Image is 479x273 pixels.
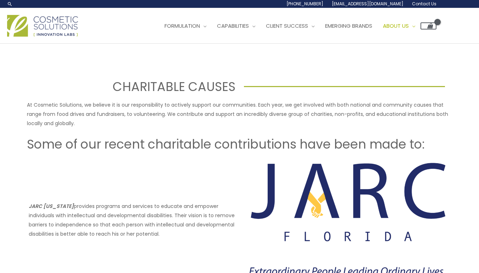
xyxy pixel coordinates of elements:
[27,136,452,152] h2: Some of our recent charitable contributions have been made to:
[159,15,212,37] a: Formulation
[325,22,372,30] span: Emerging Brands
[420,22,436,30] a: View Shopping Cart, empty
[7,15,78,37] img: Cosmetic Solutions Logo
[165,22,200,30] span: Formulation
[383,22,409,30] span: About Us
[266,22,308,30] span: Client Success
[217,22,249,30] span: Capabilities
[212,15,261,37] a: Capabilities
[286,1,323,7] span: [PHONE_NUMBER]
[412,1,436,7] span: Contact Us
[320,15,378,37] a: Emerging Brands
[332,1,403,7] span: [EMAIL_ADDRESS][DOMAIN_NAME]
[34,78,235,95] h1: CHARITABLE CAUSES
[154,15,436,37] nav: Site Navigation
[378,15,420,37] a: About Us
[29,202,235,239] p: provides programs and services to educate and empower individuals with intellectual and developme...
[29,203,74,210] strong: JARC [US_STATE]
[261,15,320,37] a: Client Success
[27,100,452,128] p: At Cosmetic Solutions, we believe it is our responsibility to actively support our communities. E...
[7,1,13,7] a: Search icon link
